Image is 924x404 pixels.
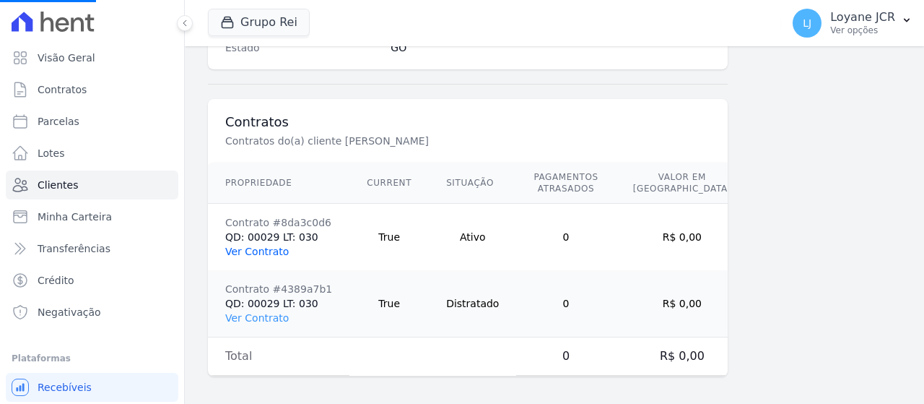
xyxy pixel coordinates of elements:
p: Ver opções [830,25,895,36]
a: Negativação [6,298,178,327]
div: Plataformas [12,350,173,367]
a: Visão Geral [6,43,178,72]
span: Recebíveis [38,380,92,395]
td: True [349,204,429,271]
a: Minha Carteira [6,202,178,231]
td: R$ 0,00 [616,338,749,376]
span: Clientes [38,178,78,192]
span: Parcelas [38,114,79,129]
td: Ativo [429,204,516,271]
span: LJ [803,18,811,28]
td: True [349,270,429,338]
dd: GO [391,40,710,55]
button: LJ Loyane JCR Ver opções [781,3,924,43]
th: Valor em [GEOGRAPHIC_DATA] [616,163,749,204]
td: QD: 00029 LT: 030 [208,270,349,338]
button: Grupo Rei [208,9,310,36]
div: Contrato #4389a7b1 [225,282,332,296]
td: R$ 0,00 [616,270,749,338]
a: Clientes [6,171,178,199]
th: Pagamentos Atrasados [516,163,615,204]
td: 0 [516,338,615,376]
span: Transferências [38,241,110,256]
p: Loyane JCR [830,10,895,25]
span: Crédito [38,273,74,288]
span: Visão Geral [38,51,95,65]
p: Contratos do(a) cliente [PERSON_NAME] [225,134,710,148]
a: Crédito [6,266,178,295]
td: 0 [516,204,615,271]
td: QD: 00029 LT: 030 [208,204,349,271]
a: Transferências [6,234,178,263]
td: Total [208,338,349,376]
a: Ver Contrato [225,312,289,324]
span: Minha Carteira [38,210,112,224]
th: Current [349,163,429,204]
a: Contratos [6,75,178,104]
span: Contratos [38,82,87,97]
td: Distratado [429,270,516,338]
th: Situação [429,163,516,204]
a: Recebíveis [6,373,178,402]
td: 0 [516,270,615,338]
span: Lotes [38,146,65,160]
div: Contrato #8da3c0d6 [225,215,332,230]
a: Lotes [6,139,178,168]
dt: Estado [225,40,379,55]
a: Parcelas [6,107,178,136]
td: R$ 0,00 [616,204,749,271]
a: Ver Contrato [225,246,289,257]
th: Propriedade [208,163,349,204]
h3: Contratos [225,113,710,131]
span: Negativação [38,305,101,319]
